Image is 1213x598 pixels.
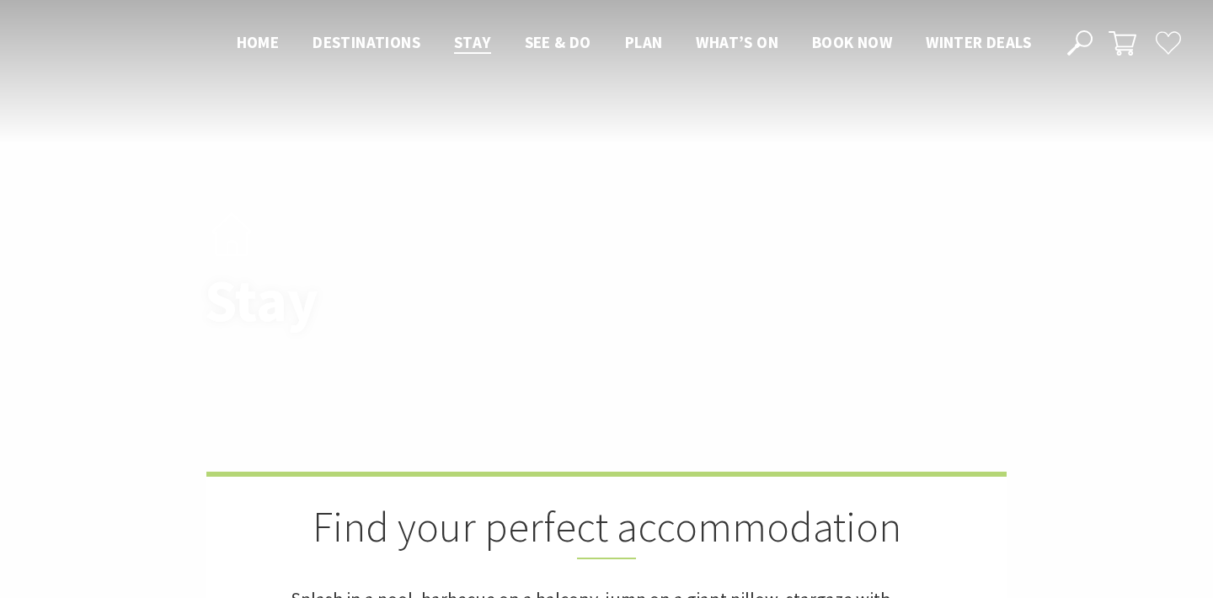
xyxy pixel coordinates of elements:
span: What’s On [696,32,778,52]
span: Destinations [313,32,420,52]
span: Home [237,32,280,52]
span: Plan [625,32,663,52]
h2: Find your perfect accommodation [291,502,922,559]
h1: Stay [205,269,681,334]
span: See & Do [525,32,591,52]
span: Winter Deals [926,32,1031,52]
span: Book now [812,32,892,52]
span: Stay [454,32,491,52]
nav: Main Menu [220,29,1048,57]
